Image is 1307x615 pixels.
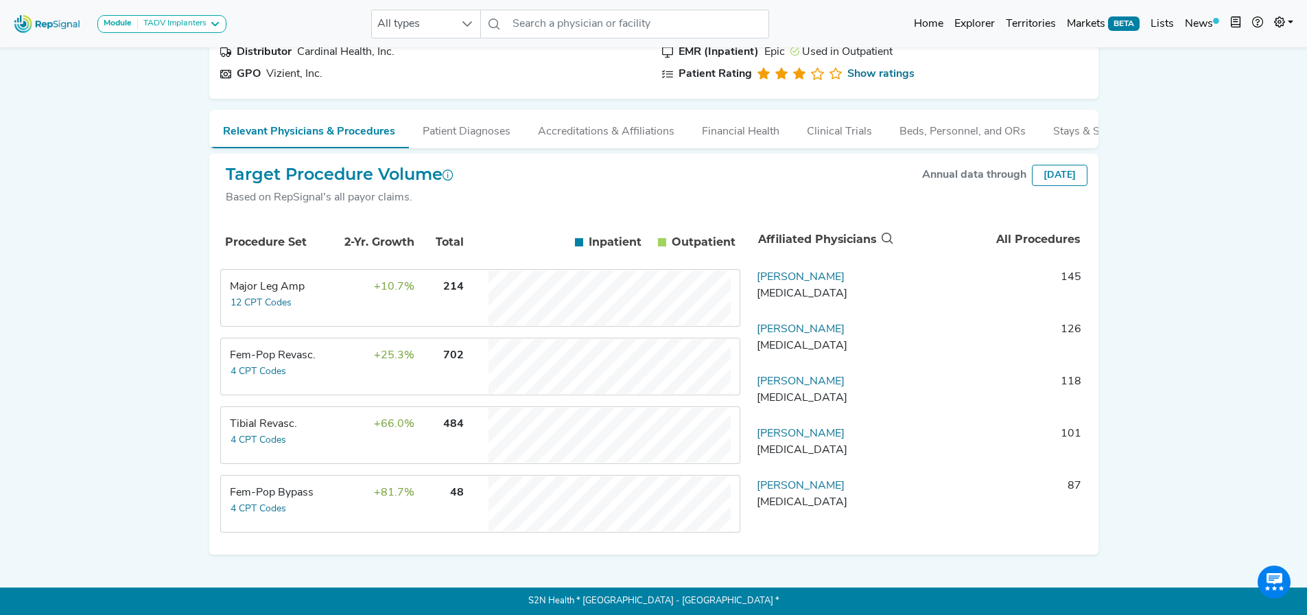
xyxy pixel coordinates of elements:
div: GPO [237,66,261,82]
button: Clinical Trials [793,110,886,147]
input: Search a physician or facility [507,10,769,38]
a: [PERSON_NAME] [757,324,845,335]
a: Lists [1145,10,1179,38]
a: [PERSON_NAME] [757,480,845,491]
th: All Procedures [896,217,1087,262]
p: S2N Health * [GEOGRAPHIC_DATA] - [GEOGRAPHIC_DATA] * [209,588,1098,615]
div: Distributor [237,44,292,60]
td: 87 [895,478,1087,519]
button: 4 CPT Codes [230,432,287,448]
div: Cardinal Health, Inc. [297,44,395,60]
div: TADV Implanters [138,19,207,30]
span: 48 [450,487,464,498]
div: [DATE] [1032,165,1087,186]
span: +10.7% [374,281,414,292]
a: Home [908,10,949,38]
th: 2-Yr. Growth [327,219,416,266]
div: Epic [764,44,785,60]
div: Annual data through [922,167,1026,183]
strong: Module [104,19,132,27]
th: Affiliated Physicians [752,217,896,262]
span: +81.7% [374,487,414,498]
a: [PERSON_NAME] [757,272,845,283]
button: Intel Book [1225,10,1247,38]
button: Relevant Physicians & Procedures [209,110,409,148]
button: Accreditations & Affiliations [524,110,688,147]
td: 126 [895,321,1087,362]
span: 214 [443,281,464,292]
span: Inpatient [589,234,641,251]
a: Show ratings [847,66,915,82]
div: Fem-Pop Revasc. [230,347,324,364]
div: EMR (Inpatient) [679,44,759,60]
div: Vascular Surgery [757,286,890,302]
a: News [1179,10,1225,38]
div: Major Leg Amp [230,279,324,295]
a: Territories [1000,10,1061,38]
h2: Target Procedure Volume [226,165,454,185]
span: +66.0% [374,419,414,430]
button: Beds, Personnel, and ORs [886,110,1039,147]
span: +25.3% [374,350,414,361]
th: Total [418,219,466,266]
button: Patient Diagnoses [409,110,524,147]
button: 12 CPT Codes [230,295,292,311]
span: 484 [443,419,464,430]
div: Fem-Pop Bypass [230,485,324,501]
button: Financial Health [688,110,793,147]
button: 4 CPT Codes [230,501,287,517]
div: Tibial Revasc. [230,416,324,432]
td: 101 [895,426,1087,467]
div: Vascular Surgery [757,390,890,406]
div: Vascular Surgery [757,494,890,511]
button: 4 CPT Codes [230,364,287,380]
span: 702 [443,350,464,361]
span: BETA [1108,16,1140,30]
span: All types [372,10,454,38]
div: Vizient, Inc. [266,66,322,82]
div: Vascular Surgery [757,338,890,354]
a: [PERSON_NAME] [757,428,845,439]
div: Patient Rating [679,66,752,82]
span: Outpatient [672,234,735,251]
button: ModuleTADV Implanters [97,15,226,33]
td: 77 [895,530,1087,571]
a: [PERSON_NAME] [757,376,845,387]
button: Stays & Services [1039,110,1148,147]
div: Used in Outpatient [790,44,893,60]
a: Explorer [949,10,1000,38]
td: 145 [895,269,1087,310]
div: Based on RepSignal's all payor claims. [226,189,454,206]
a: MarketsBETA [1061,10,1145,38]
th: Procedure Set [223,219,326,266]
td: 118 [895,373,1087,415]
div: Vascular Surgery [757,442,890,459]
